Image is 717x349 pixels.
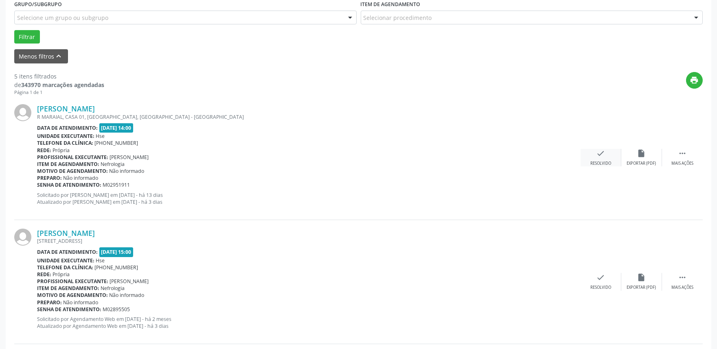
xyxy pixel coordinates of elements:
b: Senha de atendimento: [37,306,101,313]
i: keyboard_arrow_up [55,52,64,61]
span: M02951911 [103,181,130,188]
i: insert_drive_file [637,149,646,158]
span: Não informado [110,292,145,299]
div: Exportar (PDF) [627,161,656,166]
p: Solicitado por [PERSON_NAME] em [DATE] - há 13 dias Atualizado por [PERSON_NAME] em [DATE] - há 3... [37,192,581,205]
i: check [596,273,605,282]
b: Unidade executante: [37,257,94,264]
img: img [14,229,31,246]
strong: 343970 marcações agendadas [21,81,104,89]
b: Preparo: [37,299,62,306]
span: Não informado [110,168,145,174]
div: R MARAIAL, CASA 01, [GEOGRAPHIC_DATA], [GEOGRAPHIC_DATA] - [GEOGRAPHIC_DATA] [37,113,581,120]
div: Resolvido [590,285,611,290]
div: [STREET_ADDRESS] [37,238,581,244]
i: insert_drive_file [637,273,646,282]
span: Selecionar procedimento [364,13,432,22]
div: 5 itens filtrados [14,72,104,81]
span: Própria [53,271,70,278]
b: Rede: [37,271,51,278]
span: [PERSON_NAME] [110,154,149,161]
b: Profissional executante: [37,278,108,285]
span: Própria [53,147,70,154]
span: [DATE] 15:00 [99,247,134,257]
span: Hse [96,257,105,264]
b: Telefone da clínica: [37,264,93,271]
div: de [14,81,104,89]
span: [PHONE_NUMBER] [95,264,138,271]
a: [PERSON_NAME] [37,229,95,238]
div: Resolvido [590,161,611,166]
b: Data de atendimento: [37,249,98,255]
span: Não informado [64,174,99,181]
b: Preparo: [37,174,62,181]
span: Não informado [64,299,99,306]
b: Unidade executante: [37,133,94,140]
b: Profissional executante: [37,154,108,161]
span: M02895505 [103,306,130,313]
span: [PHONE_NUMBER] [95,140,138,146]
p: Solicitado por Agendamento Web em [DATE] - há 2 meses Atualizado por Agendamento Web em [DATE] - ... [37,316,581,329]
b: Item de agendamento: [37,285,99,292]
b: Data de atendimento: [37,124,98,131]
span: Nefrologia [101,285,125,292]
b: Telefone da clínica: [37,140,93,146]
div: Exportar (PDF) [627,285,656,290]
span: [PERSON_NAME] [110,278,149,285]
button: print [686,72,703,89]
b: Motivo de agendamento: [37,168,108,174]
div: Mais ações [671,285,693,290]
b: Rede: [37,147,51,154]
div: Página 1 de 1 [14,89,104,96]
button: Filtrar [14,30,40,44]
a: [PERSON_NAME] [37,104,95,113]
b: Motivo de agendamento: [37,292,108,299]
i: check [596,149,605,158]
b: Item de agendamento: [37,161,99,168]
i: print [690,76,699,85]
img: img [14,104,31,121]
span: Selecione um grupo ou subgrupo [17,13,108,22]
span: [DATE] 14:00 [99,123,134,133]
span: Nefrologia [101,161,125,168]
button: Menos filtroskeyboard_arrow_up [14,49,68,63]
b: Senha de atendimento: [37,181,101,188]
i:  [678,273,687,282]
span: Hse [96,133,105,140]
div: Mais ações [671,161,693,166]
i:  [678,149,687,158]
